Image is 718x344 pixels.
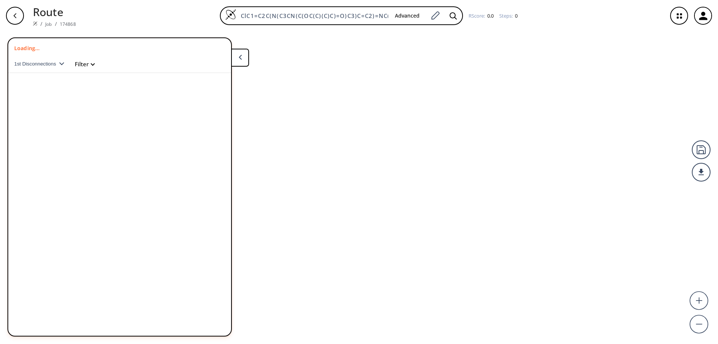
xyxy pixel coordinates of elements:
[70,61,94,67] button: Filter
[389,9,426,23] button: Advanced
[225,9,236,20] img: Logo Spaya
[499,13,518,18] div: Steps :
[45,21,52,27] a: Job
[469,13,494,18] div: RScore :
[514,12,518,19] span: 0
[486,12,494,19] span: 0.0
[60,21,76,27] a: 174868
[14,44,40,52] p: Loading...
[33,21,37,26] img: Spaya logo
[40,20,42,28] li: /
[33,4,76,20] p: Route
[14,55,70,73] button: 1st Disconnections
[55,20,57,28] li: /
[14,61,59,67] span: 1st Disconnections
[236,12,389,19] input: Enter SMILES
